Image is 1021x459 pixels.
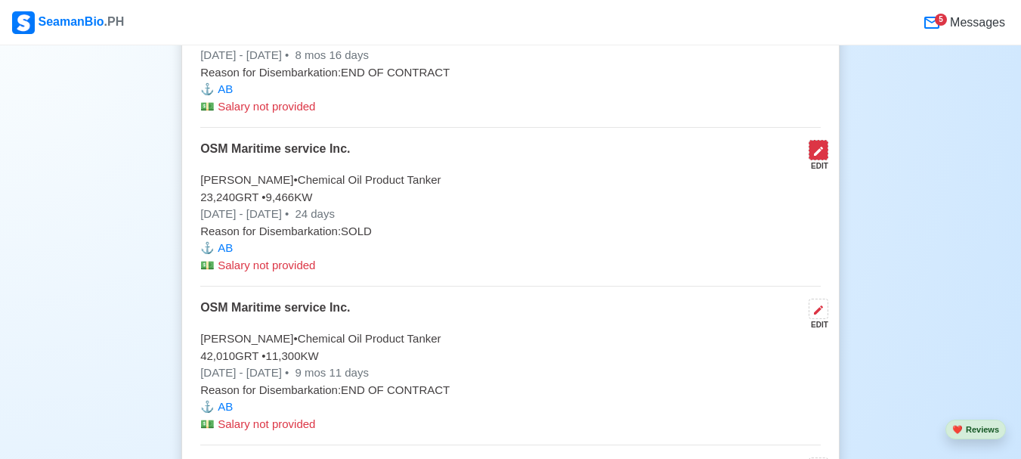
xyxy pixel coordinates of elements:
p: [DATE] - [DATE] [200,206,821,223]
p: [DATE] - [DATE] [200,364,821,382]
p: [PERSON_NAME] • Chemical Oil Product Tanker [200,330,821,348]
p: AB [200,81,821,98]
p: [PERSON_NAME] • Chemical Oil Product Tanker [200,172,821,189]
div: EDIT [803,319,828,330]
p: Reason for Disembarkation: END OF CONTRACT [200,382,821,399]
span: heart [952,425,963,434]
p: OSM Maritime service Inc. [200,140,350,172]
span: Salary not provided [218,259,315,271]
p: AB [200,399,821,416]
p: OSM Maritime service Inc. [200,299,350,330]
span: money [200,417,215,430]
button: heartReviews [945,420,1006,440]
p: Reason for Disembarkation: SOLD [200,223,821,240]
span: • [285,207,289,220]
span: anchor [200,82,215,95]
p: AB [200,240,821,257]
span: anchor [200,241,215,254]
span: 9 mos 11 days [292,366,369,379]
span: money [200,259,215,271]
span: • [285,366,289,379]
p: 42,010 GRT • 11,300 KW [200,348,821,365]
span: Salary not provided [218,100,315,113]
p: Reason for Disembarkation: END OF CONTRACT [200,64,821,82]
span: 24 days [292,207,335,220]
span: • [285,48,289,61]
div: 5 [935,14,947,26]
span: .PH [104,15,125,28]
div: SeamanBio [12,11,124,34]
div: EDIT [803,160,828,172]
span: 8 mos 16 days [292,48,369,61]
p: 23,240 GRT • 9,466 KW [200,189,821,206]
img: Logo [12,11,35,34]
span: Salary not provided [218,417,315,430]
span: money [200,100,215,113]
p: [DATE] - [DATE] [200,47,821,64]
span: Messages [947,14,1005,32]
span: anchor [200,400,215,413]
